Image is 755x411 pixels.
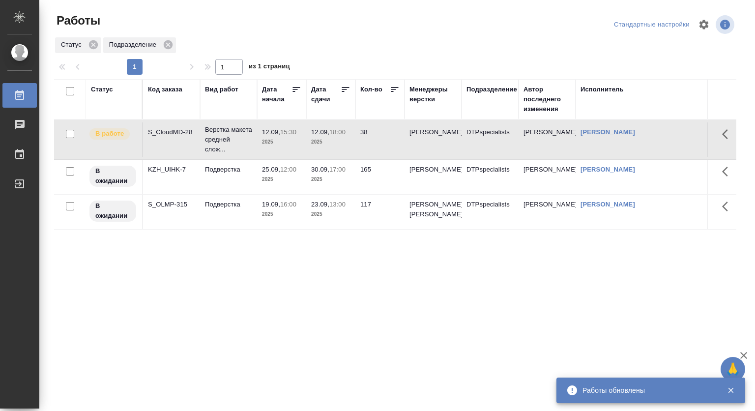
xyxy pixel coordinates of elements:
div: Исполнитель назначен, приступать к работе пока рано [88,200,137,223]
div: Дата сдачи [311,85,341,104]
button: Здесь прячутся важные кнопки [716,122,740,146]
div: Исполнитель [581,85,624,94]
p: 25.09, [262,166,280,173]
td: [PERSON_NAME] [519,195,576,229]
td: [PERSON_NAME] [519,122,576,157]
span: Посмотреть информацию [716,15,736,34]
span: Настроить таблицу [692,13,716,36]
td: DTPspecialists [462,122,519,157]
div: Код заказа [148,85,182,94]
div: Дата начала [262,85,291,104]
div: Подразделение [103,37,176,53]
button: Здесь прячутся важные кнопки [716,195,740,218]
div: Исполнитель назначен, приступать к работе пока рано [88,165,137,188]
p: 12.09, [311,128,329,136]
p: 13:00 [329,201,346,208]
span: из 1 страниц [249,60,290,75]
div: Статус [55,37,101,53]
p: 12.09, [262,128,280,136]
p: Подразделение [109,40,160,50]
td: 165 [355,160,405,194]
td: DTPspecialists [462,195,519,229]
p: Верстка макета средней слож... [205,125,252,154]
button: Закрыть [721,386,741,395]
button: 🙏 [721,357,745,382]
span: Работы [54,13,100,29]
p: [PERSON_NAME], [PERSON_NAME] [409,200,457,219]
p: 2025 [262,209,301,219]
div: Статус [91,85,113,94]
p: 17:00 [329,166,346,173]
td: DTPspecialists [462,160,519,194]
span: 🙏 [725,359,741,380]
div: Кол-во [360,85,382,94]
td: 38 [355,122,405,157]
p: [PERSON_NAME] [409,165,457,175]
p: [PERSON_NAME] [409,127,457,137]
p: Подверстка [205,165,252,175]
td: 117 [355,195,405,229]
div: Менеджеры верстки [409,85,457,104]
p: Подверстка [205,200,252,209]
a: [PERSON_NAME] [581,128,635,136]
p: 19.09, [262,201,280,208]
div: Работы обновлены [582,385,712,395]
div: Подразделение [466,85,517,94]
a: [PERSON_NAME] [581,201,635,208]
p: 2025 [311,209,350,219]
td: [PERSON_NAME] [519,160,576,194]
div: split button [611,17,692,32]
div: S_OLMP-315 [148,200,195,209]
p: Статус [61,40,85,50]
button: Здесь прячутся важные кнопки [716,160,740,183]
p: В ожидании [95,201,130,221]
p: 12:00 [280,166,296,173]
div: Автор последнего изменения [523,85,571,114]
p: 18:00 [329,128,346,136]
div: S_CloudMD-28 [148,127,195,137]
p: 23.09, [311,201,329,208]
p: 30.09, [311,166,329,173]
p: 2025 [311,175,350,184]
p: В ожидании [95,166,130,186]
p: 2025 [262,137,301,147]
div: KZH_UIHK-7 [148,165,195,175]
a: [PERSON_NAME] [581,166,635,173]
p: 2025 [311,137,350,147]
p: В работе [95,129,124,139]
div: Вид работ [205,85,238,94]
p: 15:30 [280,128,296,136]
p: 16:00 [280,201,296,208]
p: 2025 [262,175,301,184]
div: Исполнитель выполняет работу [88,127,137,141]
